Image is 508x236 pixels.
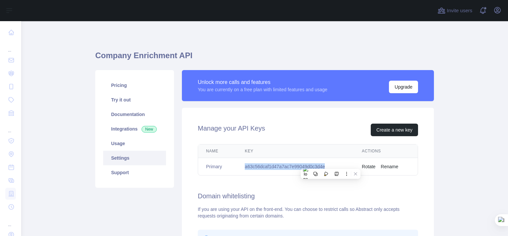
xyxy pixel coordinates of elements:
[103,107,166,122] a: Documentation
[447,7,472,15] span: Invite users
[237,144,354,158] th: Key
[103,78,166,93] a: Pricing
[371,124,418,136] button: Create a new key
[5,40,16,53] div: ...
[198,124,265,136] h2: Manage your API Keys
[5,120,16,134] div: ...
[198,86,327,93] div: You are currently on a free plan with limited features and usage
[103,151,166,165] a: Settings
[103,93,166,107] a: Try it out
[198,144,237,158] th: Name
[103,122,166,136] a: Integrations New
[362,163,375,170] button: Rotate
[198,78,327,86] div: Unlock more calls and features
[103,136,166,151] a: Usage
[95,50,434,66] h1: Company Enrichment API
[389,81,418,93] button: Upgrade
[198,206,418,219] div: If you are using your API on the front-end. You can choose to restrict calls so Abstract only acc...
[198,158,237,176] td: Primary
[142,126,157,133] span: New
[237,158,354,176] td: a63c56dcaf1d47a7ac7e99049d0c3d4e
[381,163,398,170] button: Rename
[436,5,474,16] button: Invite users
[103,165,166,180] a: Support
[354,144,418,158] th: Actions
[198,191,418,201] h2: Domain whitelisting
[5,214,16,227] div: ...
